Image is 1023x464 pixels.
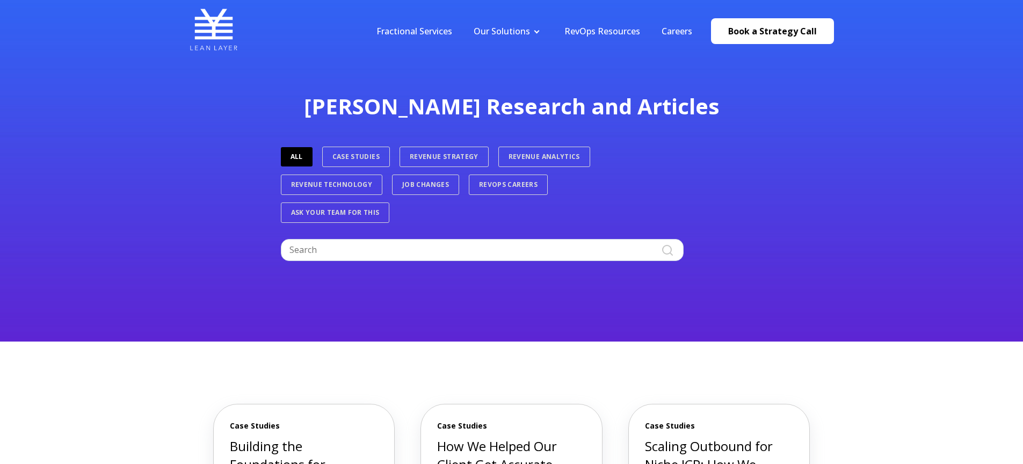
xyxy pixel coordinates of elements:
span: Case Studies [230,421,379,431]
span: Case Studies [437,421,586,431]
a: Job Changes [392,175,459,195]
a: Our Solutions [474,25,530,37]
a: Case Studies [322,147,390,167]
a: Book a Strategy Call [711,18,834,44]
div: Navigation Menu [366,25,703,37]
a: Revenue Strategy [400,147,489,167]
span: [PERSON_NAME] Research and Articles [304,91,720,121]
a: Revenue Analytics [498,147,590,167]
a: Careers [662,25,692,37]
a: Fractional Services [376,25,452,37]
a: RevOps Resources [564,25,640,37]
a: RevOps Careers [469,175,548,195]
input: Search [281,239,684,260]
a: Revenue Technology [281,175,382,195]
a: Ask Your Team For This [281,202,390,223]
a: ALL [281,147,313,166]
span: Case Studies [645,421,794,431]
